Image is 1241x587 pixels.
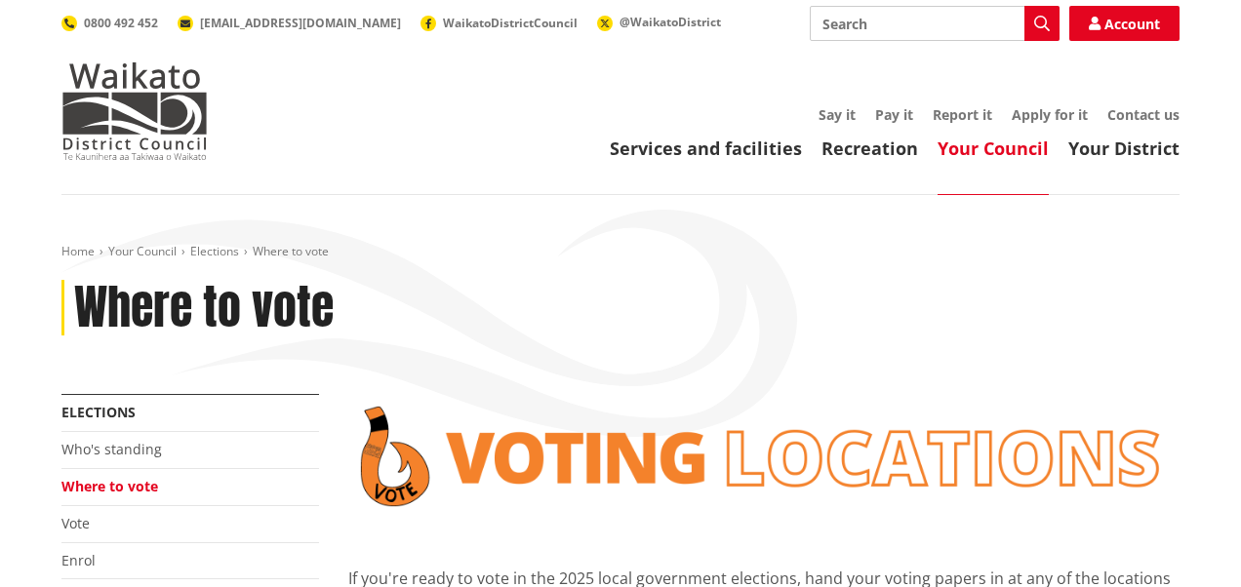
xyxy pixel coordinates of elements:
[933,105,992,124] a: Report it
[1069,6,1180,41] a: Account
[253,243,329,259] span: Where to vote
[108,243,177,259] a: Your Council
[200,15,401,31] span: [EMAIL_ADDRESS][DOMAIN_NAME]
[610,137,802,160] a: Services and facilities
[61,243,95,259] a: Home
[61,244,1180,260] nav: breadcrumb
[1107,105,1180,124] a: Contact us
[61,440,162,458] a: Who's standing
[420,15,578,31] a: WaikatoDistrictCouncil
[1012,105,1088,124] a: Apply for it
[443,15,578,31] span: WaikatoDistrictCouncil
[620,14,721,30] span: @WaikatoDistrict
[819,105,856,124] a: Say it
[597,14,721,30] a: @WaikatoDistrict
[84,15,158,31] span: 0800 492 452
[61,62,208,160] img: Waikato District Council - Te Kaunihera aa Takiwaa o Waikato
[875,105,913,124] a: Pay it
[348,394,1180,519] img: voting locations banner
[1068,137,1180,160] a: Your District
[61,551,96,569] a: Enrol
[938,137,1049,160] a: Your Council
[61,403,136,421] a: Elections
[821,137,918,160] a: Recreation
[190,243,239,259] a: Elections
[178,15,401,31] a: [EMAIL_ADDRESS][DOMAIN_NAME]
[61,477,158,495] a: Where to vote
[61,514,90,532] a: Vote
[61,15,158,31] a: 0800 492 452
[810,6,1060,41] input: Search input
[74,280,334,336] h1: Where to vote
